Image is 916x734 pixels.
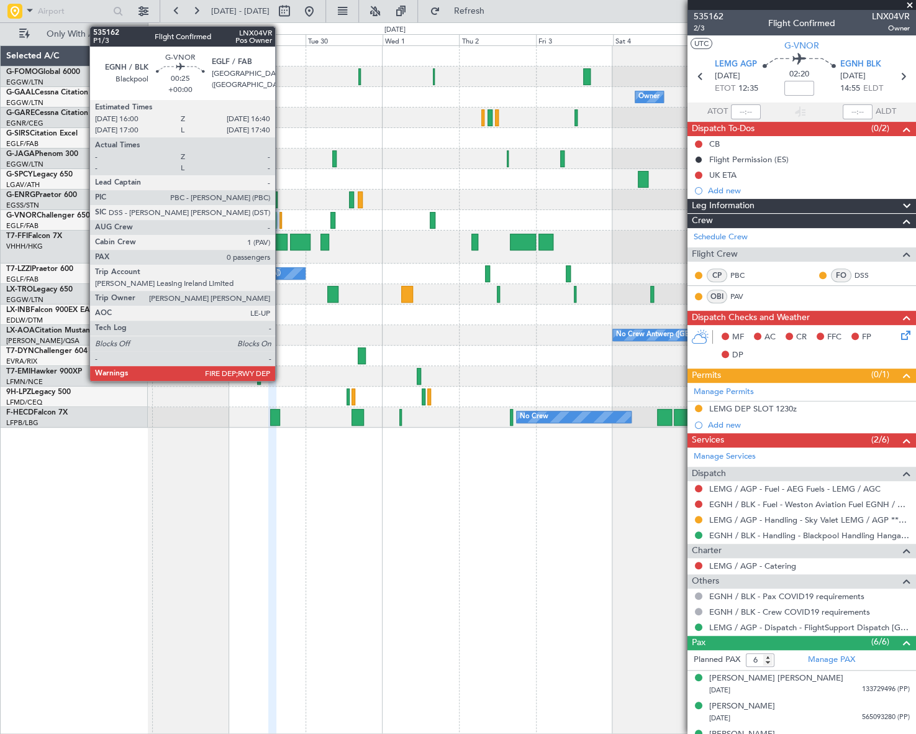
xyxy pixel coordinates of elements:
[709,139,720,149] div: CB
[6,119,43,128] a: EGNR/CEG
[6,242,43,251] a: VHHH/HKG
[6,212,90,219] a: G-VNORChallenger 650
[14,24,135,44] button: Only With Activity
[6,68,80,76] a: G-FOMOGlobal 6000
[784,39,819,52] span: G-VNOR
[6,368,82,375] a: T7-EMIHawker 900XP
[692,199,755,213] span: Leg Information
[6,232,62,240] a: T7-FFIFalcon 7X
[6,160,43,169] a: EGGW/LTN
[6,150,35,158] span: G-JAGA
[831,268,851,282] div: FO
[6,89,35,96] span: G-GAAL
[694,386,754,398] a: Manage Permits
[6,306,30,314] span: LX-INB
[871,635,889,648] span: (6/6)
[692,574,719,589] span: Others
[6,336,79,346] a: [PERSON_NAME]/QSA
[708,185,910,196] div: Add new
[768,17,835,30] div: Flight Confirmed
[6,388,71,396] a: 9H-LPZLegacy 500
[862,331,871,344] span: FP
[6,265,73,273] a: T7-LZZIPraetor 600
[692,544,722,558] span: Charter
[6,130,30,137] span: G-SIRS
[691,38,712,49] button: UTC
[876,106,896,118] span: ALDT
[738,83,758,95] span: 12:35
[152,34,229,45] div: Sun 28
[6,409,68,416] a: F-HECDFalcon 7X
[6,212,37,219] span: G-VNOR
[707,290,727,303] div: OBI
[709,530,910,541] a: EGNH / BLK - Handling - Blackpool Handling Hangar 3 EGNH / BLK
[709,591,864,602] a: EGNH / BLK - Pax COVID19 requirements
[709,499,910,510] a: EGNH / BLK - Fuel - Weston Aviation Fuel EGNH / BLK
[709,403,797,414] div: LEMG DEP SLOT 1230z
[424,1,499,21] button: Refresh
[709,686,730,695] span: [DATE]
[709,713,730,723] span: [DATE]
[707,106,728,118] span: ATOT
[709,622,910,633] a: LEMG / AGP - Dispatch - FlightSupport Dispatch [GEOGRAPHIC_DATA]
[6,295,43,305] a: EGGW/LTN
[692,636,705,650] span: Pax
[709,700,775,713] div: [PERSON_NAME]
[6,201,39,210] a: EGSS/STN
[6,286,73,293] a: LX-TROLegacy 650
[6,368,30,375] span: T7-EMI
[520,408,548,426] div: No Crew
[6,265,32,273] span: T7-LZZI
[384,25,406,35] div: [DATE]
[862,684,910,695] span: 133729496 (PP)
[211,6,270,17] span: [DATE] - [DATE]
[38,2,109,21] input: Airport
[6,286,33,293] span: LX-TRO
[692,214,713,228] span: Crew
[6,109,109,117] a: G-GARECessna Citation XLS+
[6,388,31,396] span: 9H-LPZ
[6,347,88,355] a: T7-DYNChallenger 604
[6,327,35,334] span: LX-AOA
[613,34,690,45] div: Sat 4
[6,109,35,117] span: G-GARE
[536,34,613,45] div: Fri 3
[78,264,280,283] div: A/C Unavailable [GEOGRAPHIC_DATA] ([GEOGRAPHIC_DATA])
[694,654,740,666] label: Planned PAX
[692,122,755,136] span: Dispatch To-Dos
[840,58,881,71] span: EGNH BLK
[709,170,737,180] div: UK ETA
[730,270,758,281] a: PBC
[694,451,756,463] a: Manage Services
[715,83,735,95] span: ETOT
[6,78,43,87] a: EGGW/LTN
[616,326,751,344] div: No Crew Antwerp ([GEOGRAPHIC_DATA])
[6,306,104,314] a: LX-INBFalcon 900EX EASy II
[789,68,809,81] span: 02:20
[840,70,866,83] span: [DATE]
[6,98,43,108] a: EGGW/LTN
[6,171,33,178] span: G-SPCY
[872,10,910,23] span: LNX04VR
[708,420,910,430] div: Add new
[6,275,39,284] a: EGLF/FAB
[872,23,910,34] span: Owner
[692,247,738,262] span: Flight Crew
[709,154,789,165] div: Flight Permission (ES)
[715,58,757,71] span: LEMG AGP
[383,34,460,45] div: Wed 1
[862,712,910,723] span: 565093280 (PP)
[6,191,35,199] span: G-ENRG
[694,231,748,244] a: Schedule Crew
[709,484,881,494] a: LEMG / AGP - Fuel - AEG Fuels - LEMG / AGC
[692,369,721,383] span: Permits
[732,331,744,344] span: MF
[306,34,383,45] div: Tue 30
[707,268,727,282] div: CP
[871,122,889,135] span: (0/2)
[715,70,740,83] span: [DATE]
[6,191,77,199] a: G-ENRGPraetor 600
[709,561,796,571] a: LEMG / AGP - Catering
[150,25,171,35] div: [DATE]
[709,607,870,617] a: EGNH / BLK - Crew COVID19 requirements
